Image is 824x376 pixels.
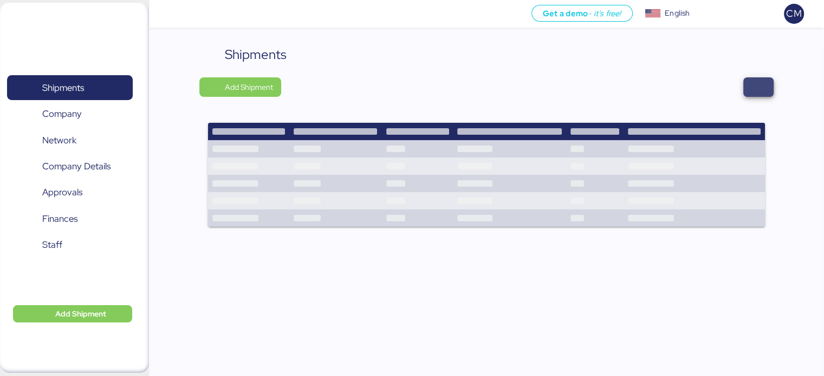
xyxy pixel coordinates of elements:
span: Finances [42,211,77,227]
a: Shipments [7,75,133,100]
span: Approvals [42,184,82,200]
span: CM [786,6,801,21]
a: Company Details [7,154,133,179]
a: Company [7,102,133,127]
button: Add Shipment [13,305,132,322]
div: Shipments [224,45,286,64]
span: Staff [42,237,62,253]
span: Add Shipment [55,307,106,320]
span: Company [42,106,82,122]
span: Shipments [42,80,84,96]
span: Company Details [42,159,111,174]
span: Add Shipment [224,81,272,94]
div: English [665,8,690,19]
button: Add Shipment [199,77,281,97]
button: Menu [155,5,174,23]
a: Network [7,128,133,153]
a: Finances [7,207,133,232]
span: Network [42,133,76,148]
a: Approvals [7,180,133,205]
a: Staff [7,233,133,258]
